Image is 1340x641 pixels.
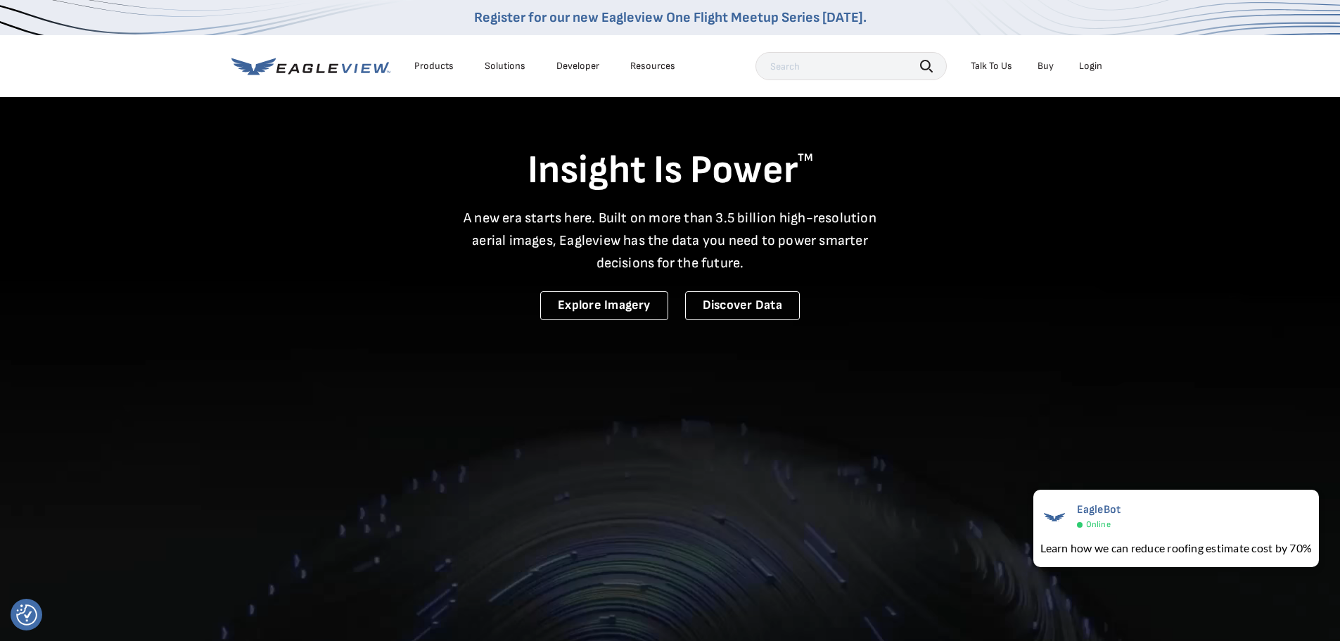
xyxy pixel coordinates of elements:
img: Revisit consent button [16,604,37,626]
a: Developer [556,60,599,72]
span: Online [1086,519,1111,530]
a: Explore Imagery [540,291,668,320]
a: Buy [1038,60,1054,72]
div: Talk To Us [971,60,1012,72]
h1: Insight Is Power [231,146,1109,196]
input: Search [755,52,947,80]
button: Consent Preferences [16,604,37,626]
p: A new era starts here. Built on more than 3.5 billion high-resolution aerial images, Eagleview ha... [455,207,886,274]
div: Products [414,60,454,72]
sup: TM [798,151,813,165]
div: Learn how we can reduce roofing estimate cost by 70% [1040,540,1312,557]
a: Discover Data [685,291,800,320]
div: Resources [630,60,675,72]
img: EagleBot [1040,503,1068,531]
div: Solutions [485,60,525,72]
a: Register for our new Eagleview One Flight Meetup Series [DATE]. [474,9,867,26]
span: EagleBot [1077,503,1121,516]
div: Login [1079,60,1102,72]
